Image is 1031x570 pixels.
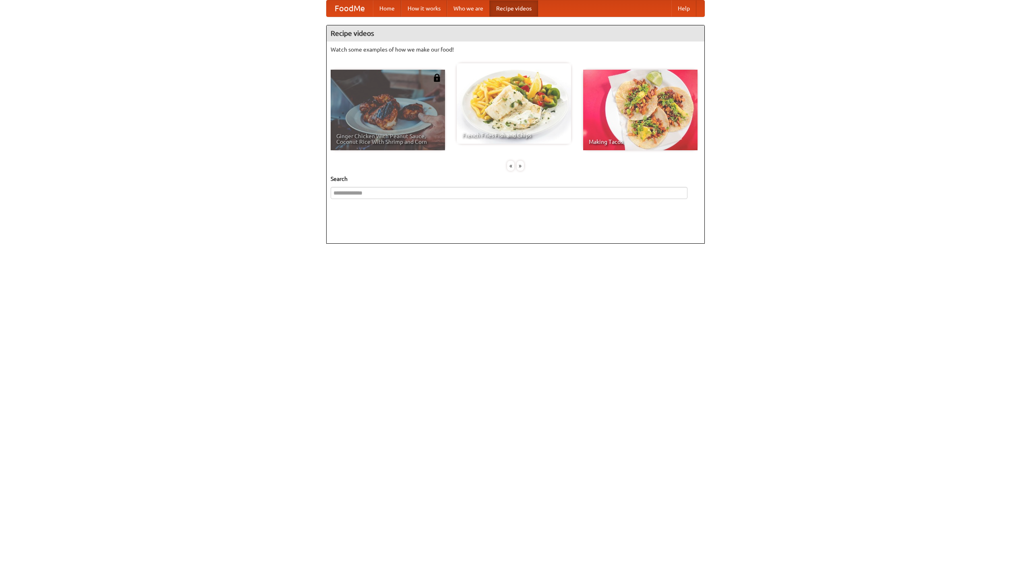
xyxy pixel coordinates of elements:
a: Who we are [447,0,490,17]
a: Help [671,0,696,17]
img: 483408.png [433,74,441,82]
a: Home [373,0,401,17]
a: FoodMe [327,0,373,17]
span: French Fries Fish and Chips [462,133,565,138]
a: Recipe videos [490,0,538,17]
div: » [517,161,524,171]
a: How it works [401,0,447,17]
span: Making Tacos [589,139,692,145]
h4: Recipe videos [327,25,704,41]
div: « [507,161,514,171]
a: Making Tacos [583,70,698,150]
h5: Search [331,175,700,183]
a: French Fries Fish and Chips [457,63,571,144]
p: Watch some examples of how we make our food! [331,46,700,54]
